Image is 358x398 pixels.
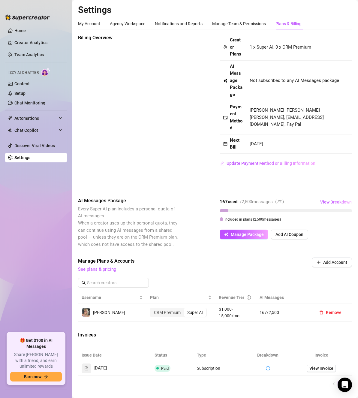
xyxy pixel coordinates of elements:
[271,230,308,239] button: Add AI Coupon
[320,200,352,204] span: View Breakdown
[220,199,237,204] strong: 167 used
[250,44,311,50] span: 1 x Super AI, 0 x CRM Premium
[78,331,179,339] span: Invoices
[5,14,50,20] img: logo-BBDzfeDw.svg
[260,309,307,316] span: 167 / 2,500
[14,113,57,123] span: Automations
[78,206,178,247] span: Every Super AI plan includes a personal quota of AI messages. When a creator uses up their person...
[219,295,244,300] span: Revenue Tier
[320,197,352,207] button: View Breakdown
[14,28,26,33] a: Home
[227,161,315,166] span: Update Payment Method or Billing Information
[223,116,227,120] span: credit-card
[250,77,339,84] span: Not subscribed to any AI Messages package
[14,143,55,148] a: Discover Viral Videos
[110,20,145,27] div: Agency Workspace
[231,232,264,237] span: Manage Package
[146,292,215,303] th: Plan
[151,349,193,361] th: Status
[8,70,39,76] span: Izzy AI Chatter
[155,20,203,27] div: Notifications and Reports
[87,279,140,286] input: Search creators
[230,37,241,57] strong: Creator Plans
[275,232,303,237] span: Add AI Coupon
[184,308,206,317] div: Super AI
[223,142,227,146] span: calendar
[193,349,245,361] th: Type
[317,260,321,264] span: plus
[314,308,346,317] button: Remove
[84,366,89,370] span: file-text
[150,294,206,301] span: Plan
[330,381,338,388] button: left
[82,294,138,301] span: Username
[24,374,41,379] span: Earn now
[223,45,227,49] span: team
[14,52,44,57] a: Team Analytics
[14,81,30,86] a: Content
[14,38,62,47] a: Creator Analytics
[250,107,324,127] span: [PERSON_NAME] [PERSON_NAME] [PERSON_NAME], [EMAIL_ADDRESS][DOMAIN_NAME], Pay Pal
[78,197,179,204] span: AI Messages Package
[307,365,336,372] a: View Invoice
[230,104,242,131] strong: Payment Method
[78,292,146,303] th: Username
[14,101,45,105] a: Chat Monitoring
[338,378,352,392] div: Open Intercom Messenger
[8,116,13,121] span: thunderbolt
[256,292,311,303] th: AI Messages
[319,310,323,315] span: delete
[14,125,57,135] span: Chat Copilot
[247,295,251,300] span: info-circle
[312,258,352,267] button: Add Account
[161,366,169,371] span: Paid
[78,34,179,41] span: Billing Overview
[78,258,271,265] span: Manage Plans & Accounts
[220,161,224,165] span: edit
[197,366,220,371] span: Subscription
[332,382,336,386] span: left
[220,158,316,168] button: Update Payment Method or Billing Information
[290,349,352,361] th: Invoice
[78,267,116,272] a: See plans & pricing
[275,20,302,27] div: Plans & Billing
[10,372,62,381] button: Earn nowarrow-right
[220,230,268,239] button: Manage Package
[326,310,341,315] span: Remove
[224,217,281,222] span: Included in plans ( 2,500 messages)
[44,375,48,379] span: arrow-right
[78,349,151,361] th: Issue Date
[309,365,333,372] span: View Invoice
[94,365,107,372] span: [DATE]
[82,281,86,285] span: search
[10,352,62,369] span: Share [PERSON_NAME] with a friend, and earn unlimited rewards
[212,20,266,27] div: Manage Team & Permissions
[78,4,352,16] h2: Settings
[250,141,263,146] span: [DATE]
[150,308,207,317] div: segmented control
[14,91,26,96] a: Setup
[151,308,184,317] div: CRM Premium
[275,199,284,204] span: ( 7 %)
[230,137,239,150] strong: Next Bill
[245,349,290,361] th: Breakdown
[41,68,50,76] img: AI Chatter
[230,64,242,97] strong: AI Message Package
[93,310,125,315] span: [PERSON_NAME]
[323,260,347,265] span: Add Account
[8,128,12,132] img: Chat Copilot
[82,308,90,317] img: Luna
[14,155,30,160] a: Settings
[330,381,338,388] li: Previous Page
[78,20,100,27] div: My Account
[240,199,273,204] span: / 2,500 messages
[266,366,270,370] span: info-circle
[10,338,62,349] span: 🎁 Get $100 in AI Messages
[215,303,256,322] td: $1,000-15,000/mo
